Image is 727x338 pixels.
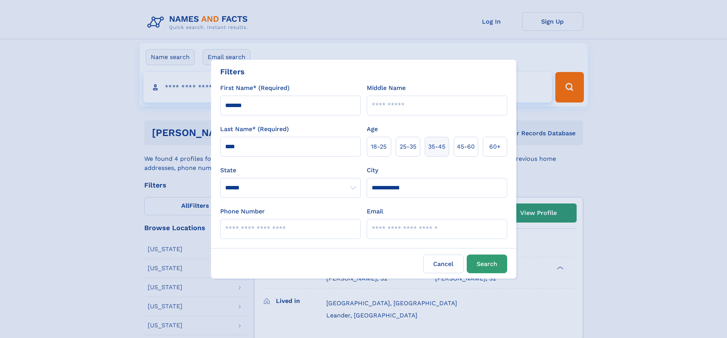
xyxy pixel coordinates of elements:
span: 60+ [489,142,501,151]
span: 18‑25 [371,142,387,151]
label: Cancel [423,255,464,273]
span: 25‑35 [400,142,416,151]
label: First Name* (Required) [220,83,290,93]
label: Age [367,125,378,134]
div: Filters [220,66,245,77]
label: Middle Name [367,83,406,93]
label: State [220,166,361,175]
span: 45‑60 [457,142,475,151]
button: Search [467,255,507,273]
label: Phone Number [220,207,265,216]
label: City [367,166,378,175]
span: 35‑45 [428,142,445,151]
label: Email [367,207,383,216]
label: Last Name* (Required) [220,125,289,134]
